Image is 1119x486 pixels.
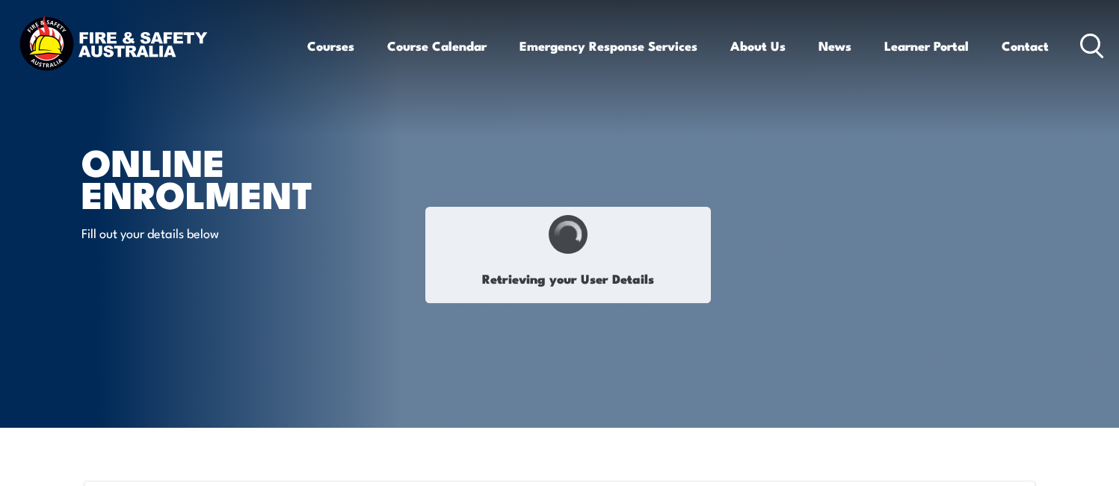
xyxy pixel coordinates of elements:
[730,26,786,66] a: About Us
[387,26,487,66] a: Course Calendar
[1002,26,1049,66] a: Contact
[81,145,451,209] h1: Online Enrolment
[434,262,703,294] h1: Retrieving your User Details
[520,26,697,66] a: Emergency Response Services
[884,26,969,66] a: Learner Portal
[307,26,354,66] a: Courses
[81,224,354,241] p: Fill out your details below
[819,26,851,66] a: News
